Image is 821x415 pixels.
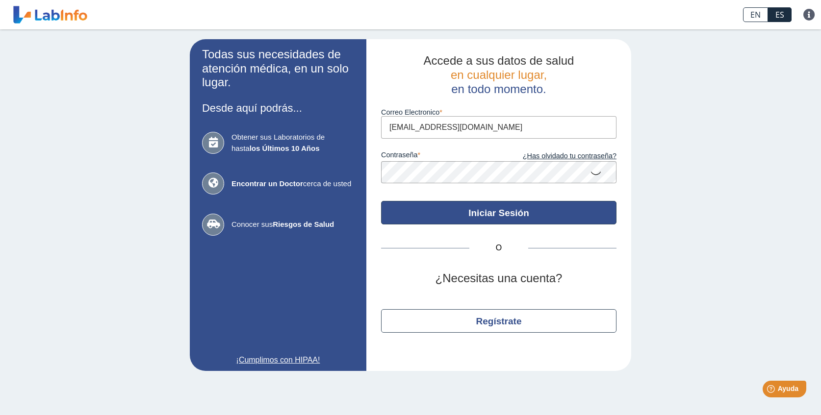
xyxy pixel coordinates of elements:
[381,151,499,162] label: contraseña
[768,7,792,22] a: ES
[381,201,616,224] button: Iniciar Sesión
[381,108,616,116] label: Correo Electronico
[381,309,616,333] button: Regístrate
[743,7,768,22] a: EN
[202,48,354,90] h2: Todas sus necesidades de atención médica, en un solo lugar.
[469,242,528,254] span: O
[231,178,354,190] span: cerca de usted
[231,179,303,188] b: Encontrar un Doctor
[451,82,546,96] span: en todo momento.
[202,354,354,366] a: ¡Cumplimos con HIPAA!
[499,151,616,162] a: ¿Has olvidado tu contraseña?
[231,219,354,230] span: Conocer sus
[273,220,334,228] b: Riesgos de Salud
[451,68,547,81] span: en cualquier lugar,
[231,132,354,154] span: Obtener sus Laboratorios de hasta
[202,102,354,114] h3: Desde aquí podrás...
[734,377,810,404] iframe: Help widget launcher
[381,271,616,286] h2: ¿Necesitas una cuenta?
[250,144,320,152] b: los Últimos 10 Años
[424,54,574,67] span: Accede a sus datos de salud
